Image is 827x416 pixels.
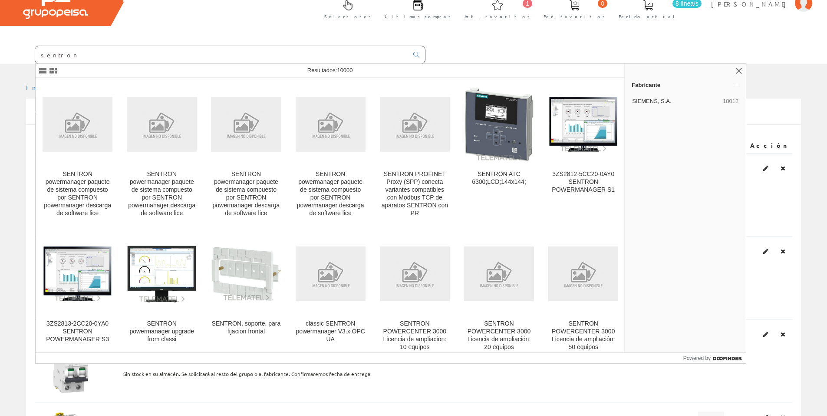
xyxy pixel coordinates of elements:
[464,87,534,162] img: SENTRON ATC 6300;LCD;144x144;
[385,12,451,21] span: Últimas compras
[778,163,788,174] a: Eliminar
[43,170,112,217] div: SENTRON powermanager paquete de sistema compuesto por SENTRON powermanager descarga de software lice
[296,97,366,152] img: SENTRON powermanager paquete de sistema compuesto por SENTRON powermanager descarga de software lice
[544,12,605,21] span: Ped. favoritos
[289,78,372,227] a: SENTRON powermanager paquete de sistema compuesto por SENTRON powermanager descarga de software l...
[296,170,366,217] div: SENTRON powermanager paquete de sistema compuesto por SENTRON powermanager descarga de software lice
[380,170,450,217] div: SENTRON PROFINET Proxy (SPP) conecta variantes compatibles con Modbus TCP de aparatos SENTRON con PR
[380,320,450,351] div: SENTRON POWERCENTER 3000 Licencia de ampliación: 10 equipos
[457,78,541,227] a: SENTRON ATC 6300;LCD;144x144; SENTRON ATC 6300;LCD;144x144;
[204,228,288,361] a: SENTRON, soporte, para fijacion frontal SENTRON, soporte, para fijacion frontal
[778,329,788,340] a: Eliminar
[43,97,112,152] img: SENTRON powermanager paquete de sistema compuesto por SENTRON powermanager descarga de software lice
[464,246,534,301] img: SENTRON POWERCENTER 3000 Licencia de ampliación: 20 equipos
[36,228,119,361] a: 3ZS2813-2CC20-0YA0 SENTRON POWERMANAGER S3 3ZS2813-2CC20-0YA0 SENTRON POWERMANAGER S3
[548,96,618,153] img: 3ZS2812-5CC20-0AY0 SENTRON POWERMANAGER S1
[324,12,371,21] span: Selectores
[26,83,63,91] a: Inicio
[761,246,771,257] a: Editar
[761,329,771,340] a: Editar
[380,97,450,152] img: SENTRON PROFINET Proxy (SPP) conecta variantes compatibles con Modbus TCP de aparatos SENTRON con PR
[723,97,738,105] span: 18012
[738,138,792,153] th: Acción
[541,228,625,361] a: SENTRON POWERCENTER 3000 Licencia de ampliación: 50 equipos SENTRON POWERCENTER 3000 Licencia de ...
[619,12,678,21] span: Pedido actual
[464,320,534,351] div: SENTRON POWERCENTER 3000 Licencia de ampliación: 20 equipos
[289,228,372,361] a: classic SENTRON powermanager V3.x OPC UA classic SENTRON powermanager V3.x OPC UA
[296,320,366,343] div: classic SENTRON powermanager V3.x OPC UA
[127,170,197,217] div: SENTRON powermanager paquete de sistema compuesto por SENTRON powermanager descarga de software lice
[457,228,541,361] a: SENTRON POWERCENTER 3000 Licencia de ampliación: 20 equipos SENTRON POWERCENTER 3000 Licencia de ...
[548,170,618,194] div: 3ZS2812-5CC20-0AY0 SENTRON POWERMANAGER S1
[307,67,353,73] span: Resultados:
[380,246,450,301] img: SENTRON POWERCENTER 3000 Licencia de ampliación: 10 equipos
[373,228,457,361] a: SENTRON POWERCENTER 3000 Licencia de ampliación: 10 equipos SENTRON POWERCENTER 3000 Licencia de ...
[778,246,788,257] a: Eliminar
[541,78,625,227] a: 3ZS2812-5CC20-0AY0 SENTRON POWERMANAGER S1 3ZS2812-5CC20-0AY0 SENTRON POWERMANAGER S1
[337,67,353,73] span: 10000
[464,170,534,186] div: SENTRON ATC 6300;LCD;144x144;
[127,245,197,303] img: SENTRON powermanager upgrade from classi
[296,246,366,301] img: classic SENTRON powermanager V3.x OPC UA
[632,97,719,105] span: SIEMENS, S.A.
[211,246,281,301] img: SENTRON, soporte, para fijacion frontal
[35,46,408,63] input: Buscar ...
[465,12,530,21] span: Art. favoritos
[204,78,288,227] a: SENTRON powermanager paquete de sistema compuesto por SENTRON powermanager descarga de software l...
[683,354,711,362] span: Powered by
[683,353,746,363] a: Powered by
[127,320,197,343] div: SENTRON powermanager upgrade from classi
[123,367,370,382] span: Sin stock en su almacén. Se solicitará al resto del grupo o al fabricante. Confirmaremos fecha de...
[761,163,771,174] a: Editar
[211,170,281,217] div: SENTRON powermanager paquete de sistema compuesto por SENTRON powermanager descarga de software lice
[120,78,204,227] a: SENTRON powermanager paquete de sistema compuesto por SENTRON powermanager descarga de software l...
[211,320,281,336] div: SENTRON, soporte, para fijacion frontal
[373,78,457,227] a: SENTRON PROFINET Proxy (SPP) conecta variantes compatibles con Modbus TCP de aparatos SENTRON con...
[548,246,618,301] img: SENTRON POWERCENTER 3000 Licencia de ampliación: 50 equipos
[120,228,204,361] a: SENTRON powermanager upgrade from classi SENTRON powermanager upgrade from classi
[127,97,197,152] img: SENTRON powermanager paquete de sistema compuesto por SENTRON powermanager descarga de software lice
[43,246,112,302] img: 3ZS2813-2CC20-0YA0 SENTRON POWERMANAGER S3
[548,320,618,351] div: SENTRON POWERCENTER 3000 Licencia de ampliación: 50 equipos
[43,320,112,343] div: 3ZS2813-2CC20-0YA0 SENTRON POWERMANAGER S3
[36,78,119,227] a: SENTRON powermanager paquete de sistema compuesto por SENTRON powermanager descarga de software l...
[211,97,281,152] img: SENTRON powermanager paquete de sistema compuesto por SENTRON powermanager descarga de software lice
[625,78,746,92] a: Fabricante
